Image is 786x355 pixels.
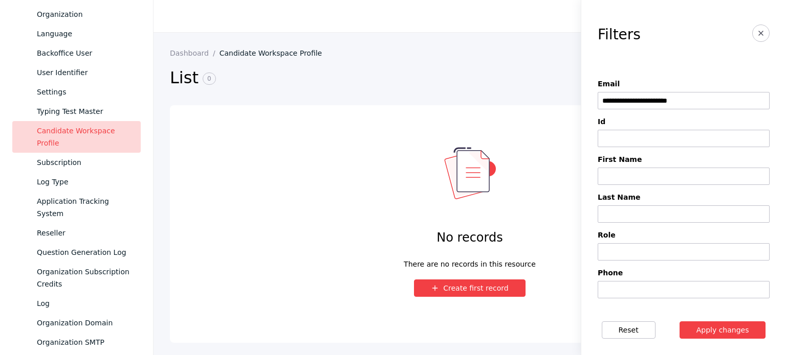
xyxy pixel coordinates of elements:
[598,80,770,88] label: Email
[37,336,133,348] div: Organization SMTP
[12,153,141,172] a: Subscription
[598,193,770,201] label: Last Name
[602,321,656,339] button: Reset
[598,155,770,163] label: First Name
[37,297,133,310] div: Log
[680,321,766,339] button: Apply changes
[203,73,216,85] span: 0
[37,176,133,188] div: Log Type
[37,195,133,220] div: Application Tracking System
[37,66,133,79] div: User Identifier
[37,227,133,239] div: Reseller
[598,269,770,277] label: Phone
[170,67,598,89] h2: List
[12,294,141,313] a: Log
[12,43,141,63] a: Backoffice User
[414,279,526,297] button: Create first record
[12,82,141,102] a: Settings
[12,172,141,192] a: Log Type
[12,5,141,24] a: Organization
[12,243,141,262] a: Question Generation Log
[12,262,141,294] a: Organization Subscription Credits
[12,102,141,121] a: Typing Test Master
[12,313,141,333] a: Organization Domain
[598,27,641,43] h3: Filters
[37,246,133,258] div: Question Generation Log
[436,229,503,246] h4: No records
[12,24,141,43] a: Language
[598,231,770,239] label: Role
[37,266,133,290] div: Organization Subscription Credits
[598,117,770,126] label: Id
[170,49,220,57] a: Dashboard
[37,28,133,40] div: Language
[37,47,133,59] div: Backoffice User
[404,258,536,263] div: There are no records in this resource
[12,192,141,223] a: Application Tracking System
[220,49,331,57] a: Candidate Workspace Profile
[12,63,141,82] a: User Identifier
[37,317,133,329] div: Organization Domain
[37,8,133,20] div: Organization
[37,156,133,169] div: Subscription
[12,121,141,153] a: Candidate Workspace Profile
[37,125,133,149] div: Candidate Workspace Profile
[12,333,141,352] a: Organization SMTP
[37,86,133,98] div: Settings
[12,223,141,243] a: Reseller
[37,105,133,117] div: Typing Test Master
